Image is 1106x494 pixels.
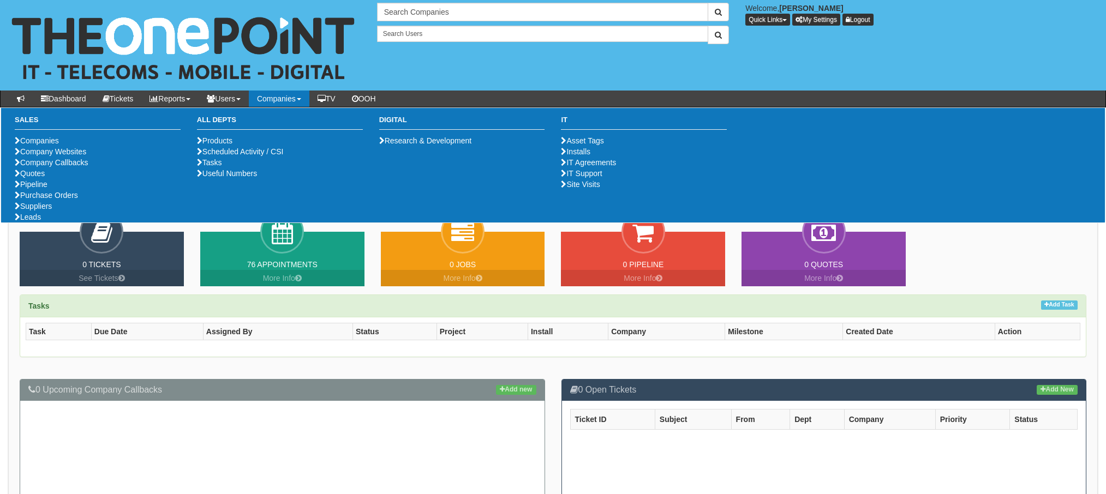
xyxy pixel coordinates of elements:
button: Quick Links [745,14,790,26]
a: Companies [15,136,59,145]
th: Company [844,409,935,429]
a: 0 Quotes [804,260,843,269]
a: Tasks [197,158,222,167]
strong: Tasks [28,302,50,310]
a: Asset Tags [561,136,603,145]
a: See Tickets [20,270,184,286]
th: Status [1010,409,1078,429]
a: Leads [15,213,41,221]
a: OOH [344,91,384,107]
a: Companies [249,91,309,107]
th: Company [608,323,725,340]
b: [PERSON_NAME] [779,4,843,13]
a: 0 Tickets [82,260,121,269]
a: Company Callbacks [15,158,88,167]
th: Dept [790,409,845,429]
a: Products [197,136,232,145]
h3: Sales [15,116,181,130]
a: Reports [141,91,199,107]
a: Add new [496,385,536,395]
a: TV [309,91,344,107]
th: Milestone [725,323,843,340]
a: Add Task [1041,300,1078,310]
a: More Info [381,270,545,286]
a: Useful Numbers [197,169,257,178]
a: Research & Development [379,136,472,145]
input: Search Companies [377,3,709,21]
th: Install [528,323,608,340]
h3: All Depts [197,116,363,130]
a: More Info [561,270,725,286]
a: Site Visits [561,180,600,189]
h3: Digital [379,116,545,130]
a: Logout [842,14,874,26]
a: Tickets [94,91,142,107]
th: Status [352,323,437,340]
th: Due Date [91,323,203,340]
th: Assigned By [203,323,352,340]
th: Subject [655,409,731,429]
a: 76 Appointments [247,260,318,269]
a: Quotes [15,169,45,178]
th: From [731,409,790,429]
a: Pipeline [15,180,47,189]
input: Search Users [377,26,709,42]
div: Welcome, [737,3,1106,26]
th: Priority [935,409,1010,429]
h3: IT [561,116,727,130]
th: Project [437,323,528,340]
a: 0 Jobs [450,260,476,269]
a: IT Agreements [561,158,616,167]
a: My Settings [792,14,840,26]
a: More Info [200,270,364,286]
a: Dashboard [33,91,94,107]
a: Suppliers [15,202,52,210]
h3: 0 Open Tickets [570,385,1078,395]
th: Task [26,323,92,340]
a: 0 Pipeline [623,260,664,269]
th: Ticket ID [570,409,655,429]
a: Purchase Orders [15,191,78,200]
a: Installs [561,147,590,156]
a: Scheduled Activity / CSI [197,147,284,156]
a: More Info [742,270,906,286]
a: Add New [1037,385,1078,395]
a: IT Support [561,169,602,178]
a: Users [199,91,249,107]
a: Company Websites [15,147,86,156]
h3: 0 Upcoming Company Callbacks [28,385,536,395]
th: Action [995,323,1080,340]
th: Created Date [843,323,995,340]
